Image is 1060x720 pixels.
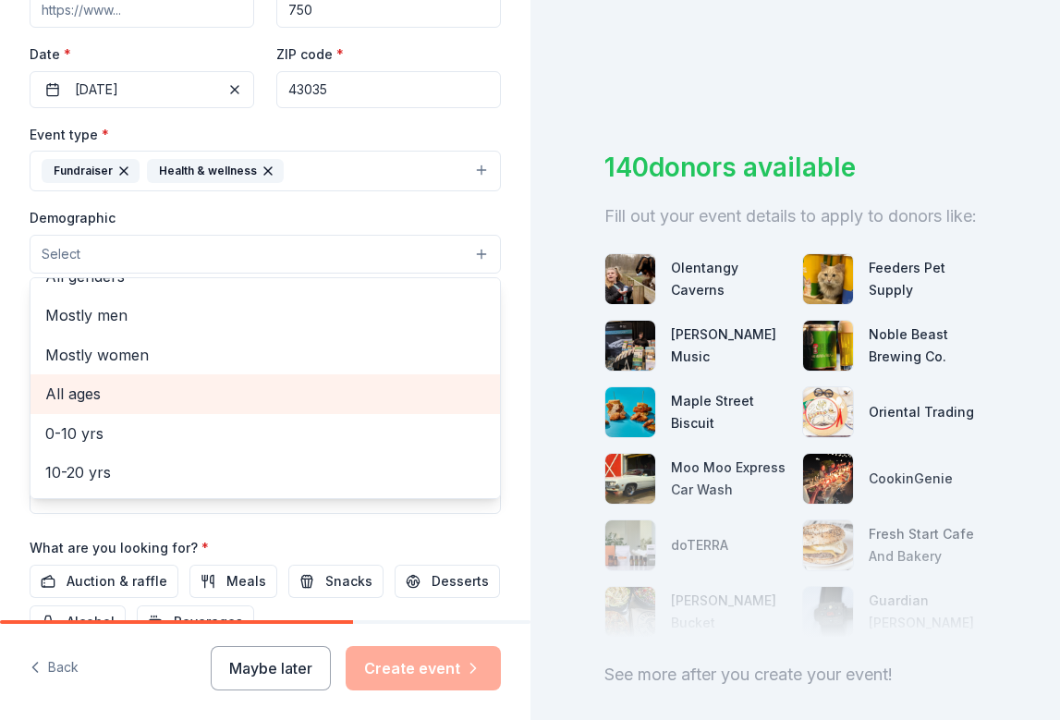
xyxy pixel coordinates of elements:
[45,343,485,367] span: Mostly women
[30,235,501,274] button: Select
[45,421,485,445] span: 0-10 yrs
[45,460,485,484] span: 10-20 yrs
[45,303,485,327] span: Mostly men
[45,382,485,406] span: All ages
[42,243,80,265] span: Select
[30,277,501,499] div: Select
